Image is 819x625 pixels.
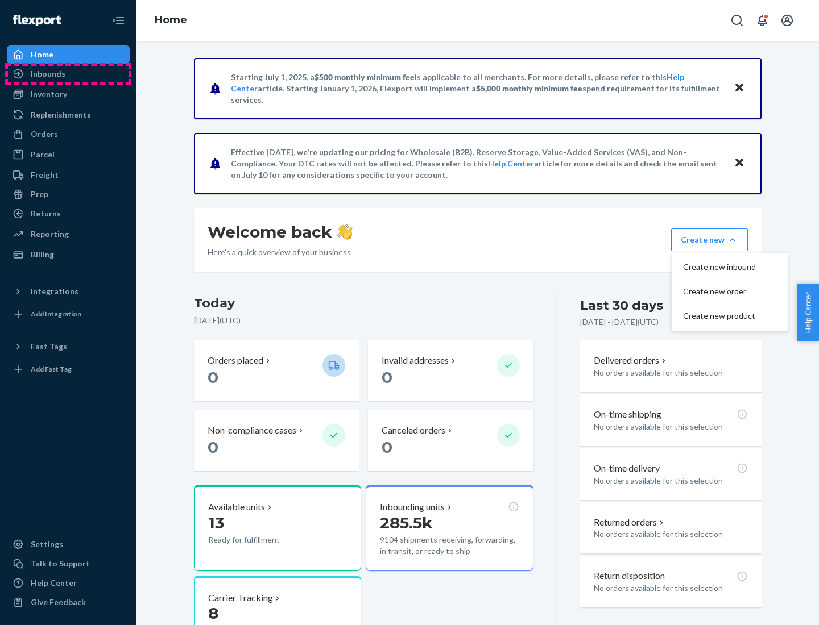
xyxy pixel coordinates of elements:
[594,582,748,594] p: No orders available for this selection
[31,89,67,100] div: Inventory
[7,360,130,378] a: Add Fast Tag
[155,14,187,26] a: Home
[671,228,748,251] button: Create newCreate new inboundCreate new orderCreate new product
[776,9,799,32] button: Open account menu
[208,354,263,367] p: Orders placed
[31,208,61,219] div: Returns
[382,354,449,367] p: Invalid addresses
[7,225,130,243] a: Reporting
[7,282,130,301] button: Integrations
[208,591,273,605] p: Carrier Tracking
[208,368,218,387] span: 0
[594,421,748,432] p: No orders available for this selection
[368,410,533,471] button: Canceled orders 0
[194,410,359,471] button: Non-compliance cases 0
[31,309,81,319] div: Add Integration
[7,555,130,573] a: Talk to Support
[7,45,130,64] a: Home
[368,340,533,401] button: Invalid addresses 0
[594,408,661,421] p: On-time shipping
[380,513,433,532] span: 285.5k
[194,294,533,312] h3: Today
[366,485,533,571] button: Inbounding units285.5k9104 shipments receiving, forwarding, in transit, or ready to ship
[208,438,218,457] span: 0
[208,603,218,623] span: 8
[31,68,65,80] div: Inbounds
[7,245,130,264] a: Billing
[31,189,48,200] div: Prep
[194,315,533,326] p: [DATE] ( UTC )
[231,147,723,181] p: Effective [DATE], we're updating our pricing for Wholesale (B2B), Reserve Storage, Value-Added Se...
[683,312,756,320] span: Create new product
[594,475,748,486] p: No orders available for this selection
[31,249,54,260] div: Billing
[31,228,69,240] div: Reporting
[31,128,58,140] div: Orders
[31,577,77,589] div: Help Center
[31,341,67,352] div: Fast Tags
[7,125,130,143] a: Orders
[107,9,130,32] button: Close Navigation
[488,159,534,168] a: Help Center
[31,364,72,374] div: Add Fast Tag
[7,574,130,592] a: Help Center
[208,247,353,258] p: Here’s a quick overview of your business
[208,424,296,437] p: Non-compliance cases
[594,354,668,367] button: Delivered orders
[7,535,130,553] a: Settings
[594,516,666,529] button: Returned orders
[208,501,265,514] p: Available units
[13,15,61,26] img: Flexport logo
[382,438,392,457] span: 0
[31,109,91,120] div: Replenishments
[146,4,196,37] ol: breadcrumbs
[674,304,785,328] button: Create new product
[7,145,130,164] a: Parcel
[337,224,353,240] img: hand-wave emoji
[683,287,756,295] span: Create new order
[7,166,130,184] a: Freight
[382,424,445,437] p: Canceled orders
[732,80,747,97] button: Close
[194,340,359,401] button: Orders placed 0
[674,280,785,304] button: Create new order
[31,169,59,181] div: Freight
[580,297,663,314] div: Last 30 days
[674,255,785,280] button: Create new inbound
[594,462,660,475] p: On-time delivery
[315,72,415,82] span: $500 monthly minimum fee
[194,485,361,571] button: Available units13Ready for fulfillment
[683,263,756,271] span: Create new inbound
[726,9,748,32] button: Open Search Box
[208,222,353,242] h1: Welcome back
[7,338,130,356] button: Fast Tags
[7,305,130,323] a: Add Integration
[7,205,130,223] a: Returns
[382,368,392,387] span: 0
[31,286,78,297] div: Integrations
[208,513,224,532] span: 13
[31,149,55,160] div: Parcel
[7,106,130,124] a: Replenishments
[31,49,53,60] div: Home
[797,284,819,341] button: Help Center
[7,593,130,611] button: Give Feedback
[7,185,130,203] a: Prep
[580,316,659,328] p: [DATE] - [DATE] ( UTC )
[31,539,63,550] div: Settings
[594,569,665,582] p: Return disposition
[208,534,313,545] p: Ready for fulfillment
[732,155,747,172] button: Close
[751,9,773,32] button: Open notifications
[594,528,748,540] p: No orders available for this selection
[380,501,445,514] p: Inbounding units
[231,72,723,106] p: Starting July 1, 2025, a is applicable to all merchants. For more details, please refer to this a...
[476,84,582,93] span: $5,000 monthly minimum fee
[380,534,519,557] p: 9104 shipments receiving, forwarding, in transit, or ready to ship
[31,597,86,608] div: Give Feedback
[594,367,748,378] p: No orders available for this selection
[7,65,130,83] a: Inbounds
